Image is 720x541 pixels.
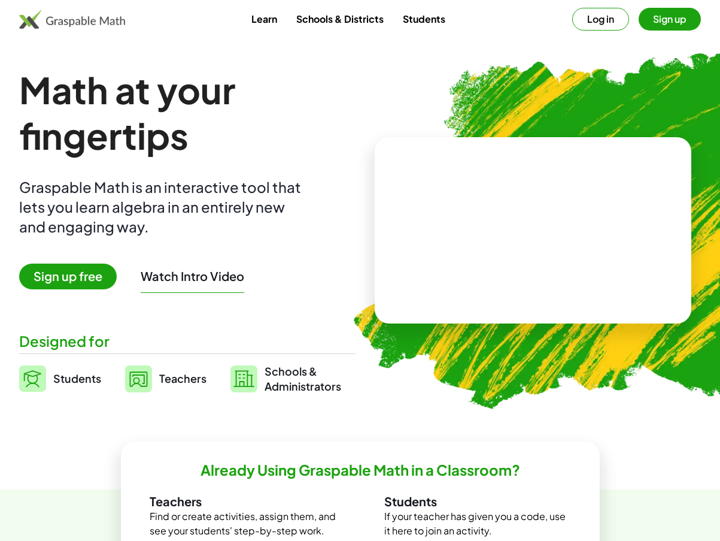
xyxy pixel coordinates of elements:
[393,8,455,30] a: Students
[125,364,206,394] a: Teachers
[200,461,520,479] h2: Already Using Graspable Math in a Classroom?
[265,364,341,394] span: Schools & Administrators
[287,8,393,30] a: Schools & Districts
[639,8,701,31] button: Sign up
[384,494,571,509] h3: Students
[125,365,152,392] img: svg%3e
[150,494,336,509] h3: Teachers
[230,365,257,392] img: svg%3e
[19,264,117,289] span: Sign up free
[19,331,356,351] div: Designed for
[443,186,622,276] video: What is this? This is dynamic math notation. Dynamic math notation plays a central role in how Gr...
[141,268,244,284] button: Watch Intro Video
[384,509,571,538] p: If your teacher has given you a code, use it here to join an activity.
[19,365,46,392] img: svg%3e
[19,364,101,394] a: Students
[242,8,287,30] a: Learn
[230,364,341,394] a: Schools &Administrators
[150,509,336,538] p: Find or create activities, assign them, and see your students' step-by-step work.
[572,8,629,31] button: Log in
[159,371,206,385] span: Teachers
[19,177,306,237] div: Graspable Math is an interactive tool that lets you learn algebra in an entirely new and engaging...
[19,67,356,158] h1: Math at your fingertips
[53,371,101,385] span: Students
